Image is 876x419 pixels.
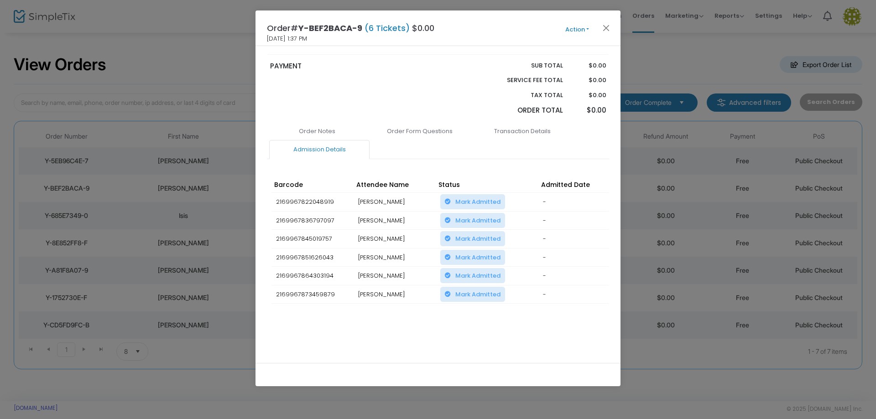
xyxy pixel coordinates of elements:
[354,285,436,304] td: [PERSON_NAME]
[538,193,620,212] td: -
[485,105,563,116] p: Order Total
[538,211,620,230] td: -
[538,248,620,267] td: -
[472,122,573,141] a: Transaction Details
[354,267,436,285] td: [PERSON_NAME]
[354,193,436,212] td: [PERSON_NAME]
[269,140,370,159] a: Admission Details
[485,76,563,85] p: Service Fee Total
[600,22,612,34] button: Close
[298,22,362,34] span: Y-BEF2BACA-9
[538,230,620,248] td: -
[485,91,563,100] p: Tax Total
[354,177,436,193] th: Attendee Name
[354,211,436,230] td: [PERSON_NAME]
[455,290,501,299] span: Mark Admitted
[271,177,354,193] th: Barcode
[271,285,354,304] td: 2169967873459879
[267,22,434,34] h4: Order# $0.00
[267,122,367,141] a: Order Notes
[455,234,501,243] span: Mark Admitted
[267,34,307,43] span: [DATE] 1:37 PM
[455,216,501,225] span: Mark Admitted
[538,177,620,193] th: Admitted Date
[572,105,606,116] p: $0.00
[354,230,436,248] td: [PERSON_NAME]
[455,253,501,262] span: Mark Admitted
[271,211,354,230] td: 2169967836797097
[572,91,606,100] p: $0.00
[455,197,501,206] span: Mark Admitted
[271,230,354,248] td: 2169967845019757
[270,61,434,72] p: PAYMENT
[271,267,354,285] td: 2169967864303194
[550,25,605,35] button: Action
[455,271,501,280] span: Mark Admitted
[354,248,436,267] td: [PERSON_NAME]
[362,22,412,34] span: (6 Tickets)
[538,285,620,304] td: -
[572,76,606,85] p: $0.00
[485,61,563,70] p: Sub total
[572,61,606,70] p: $0.00
[538,267,620,285] td: -
[436,177,538,193] th: Status
[271,193,354,212] td: 2169967822048919
[370,122,470,141] a: Order Form Questions
[271,248,354,267] td: 2169967851626043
